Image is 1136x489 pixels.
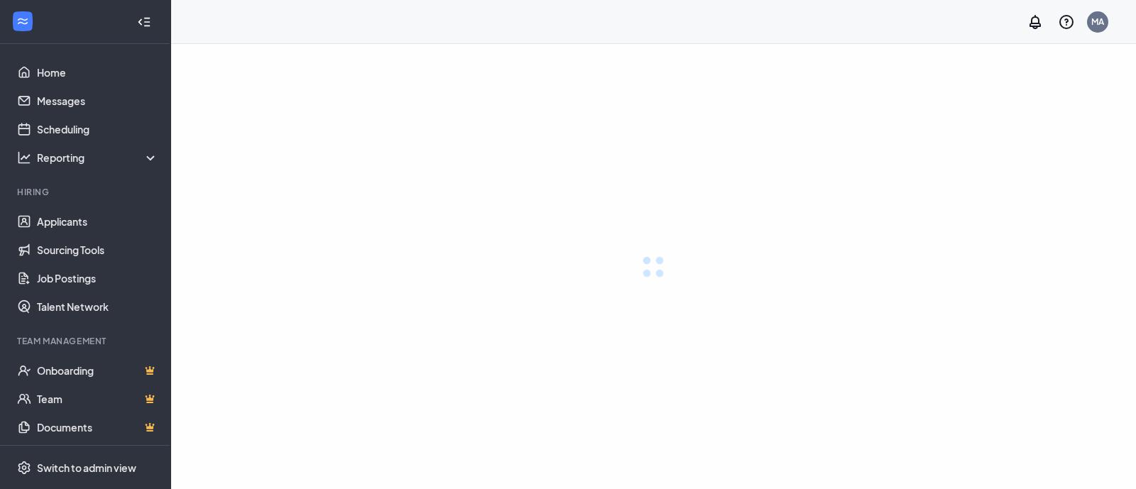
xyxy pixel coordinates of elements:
[37,385,158,413] a: TeamCrown
[137,15,151,29] svg: Collapse
[1027,13,1044,31] svg: Notifications
[37,236,158,264] a: Sourcing Tools
[37,356,158,385] a: OnboardingCrown
[37,87,158,115] a: Messages
[37,441,158,470] a: SurveysCrown
[17,461,31,475] svg: Settings
[17,150,31,165] svg: Analysis
[1058,13,1075,31] svg: QuestionInfo
[17,186,155,198] div: Hiring
[1091,16,1104,28] div: MA
[37,150,159,165] div: Reporting
[37,115,158,143] a: Scheduling
[16,14,30,28] svg: WorkstreamLogo
[37,461,136,475] div: Switch to admin view
[37,58,158,87] a: Home
[37,207,158,236] a: Applicants
[37,292,158,321] a: Talent Network
[37,264,158,292] a: Job Postings
[17,335,155,347] div: Team Management
[37,413,158,441] a: DocumentsCrown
